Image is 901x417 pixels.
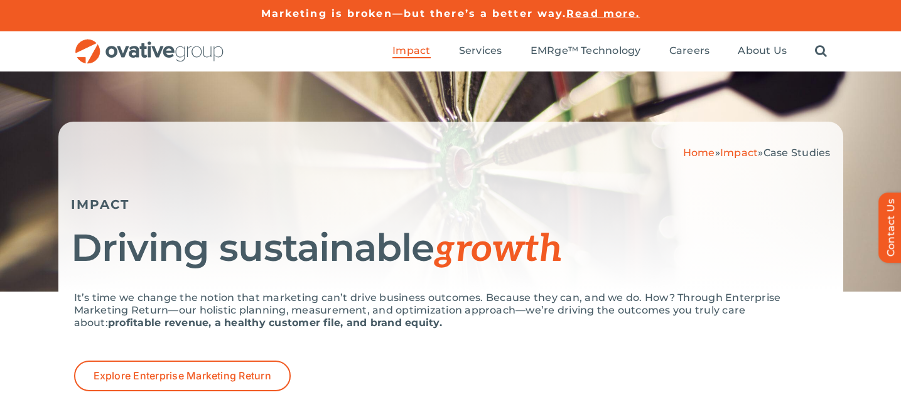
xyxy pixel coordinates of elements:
[94,370,271,382] span: Explore Enterprise Marketing Return
[531,45,641,58] a: EMRge™ Technology
[531,45,641,57] span: EMRge™ Technology
[71,197,831,212] h5: IMPACT
[74,292,828,329] p: It’s time we change the notion that marketing can’t drive business outcomes. Because they can, an...
[392,31,827,71] nav: Menu
[434,227,562,272] span: growth
[459,45,502,57] span: Services
[683,147,715,159] a: Home
[392,45,430,58] a: Impact
[261,8,567,19] a: Marketing is broken—but there’s a better way.
[566,8,640,19] a: Read more.
[738,45,787,57] span: About Us
[815,45,827,58] a: Search
[720,147,758,159] a: Impact
[459,45,502,58] a: Services
[71,228,831,270] h1: Driving sustainable
[669,45,710,58] a: Careers
[74,361,291,391] a: Explore Enterprise Marketing Return
[392,45,430,57] span: Impact
[108,317,442,329] strong: profitable revenue, a healthy customer file, and brand equity.
[763,147,831,159] span: Case Studies
[738,45,787,58] a: About Us
[74,38,225,50] a: OG_Full_horizontal_RGB
[669,45,710,57] span: Careers
[683,147,831,159] span: » »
